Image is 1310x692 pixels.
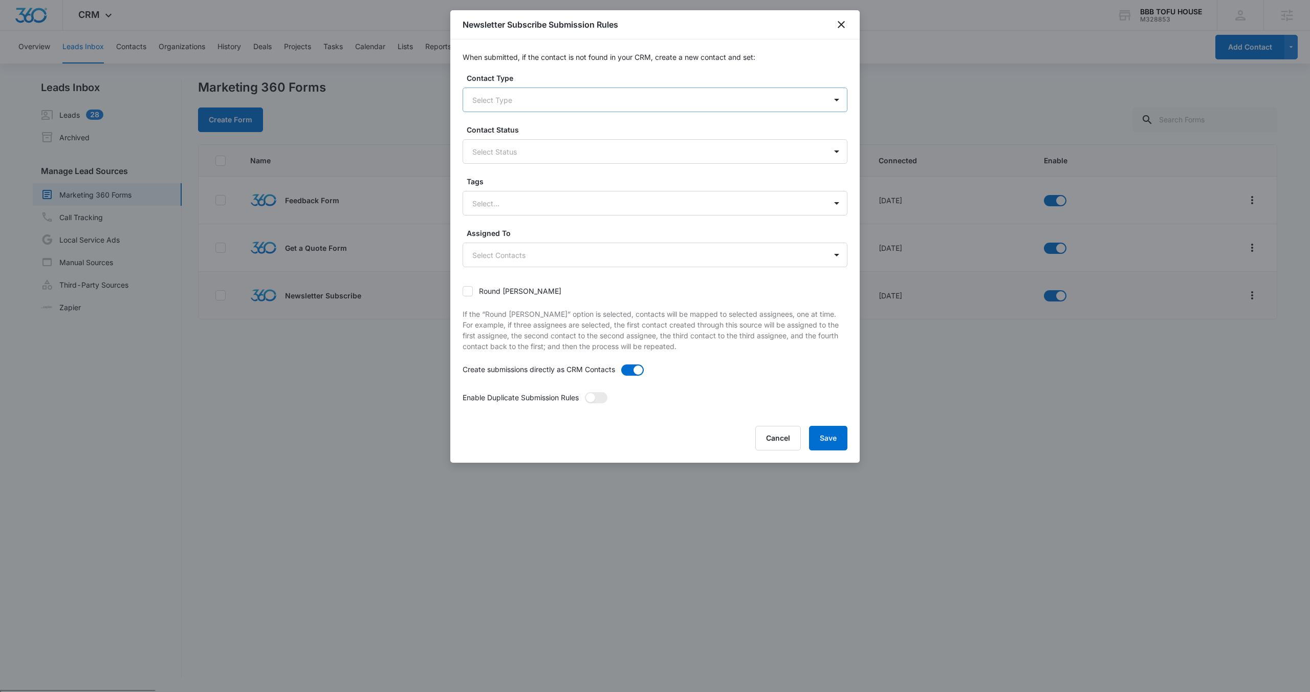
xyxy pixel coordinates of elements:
label: Round [PERSON_NAME] [463,286,561,296]
label: Contact Status [467,124,851,135]
label: Contact Type [467,73,851,83]
button: Save [809,426,847,450]
label: Assigned To [467,228,851,239]
img: tab_domain_overview_orange.svg [28,59,36,68]
div: Domain Overview [39,60,92,67]
label: Tags [467,176,851,187]
p: If the “Round [PERSON_NAME]” option is selected, contacts will be mapped to selected assignees, o... [463,309,847,352]
img: tab_keywords_by_traffic_grey.svg [102,59,110,68]
div: v 4.0.24 [29,16,50,25]
p: When submitted, if the contact is not found in your CRM, create a new contact and set: [463,52,847,62]
div: Keywords by Traffic [113,60,172,67]
p: Create submissions directly as CRM Contacts [463,364,615,375]
div: Domain: [DOMAIN_NAME] [27,27,113,35]
button: Cancel [755,426,801,450]
img: website_grey.svg [16,27,25,35]
img: logo_orange.svg [16,16,25,25]
button: close [835,18,847,31]
h1: Newsletter Subscribe Submission Rules [463,18,618,31]
p: Enable Duplicate Submission Rules [463,392,579,403]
